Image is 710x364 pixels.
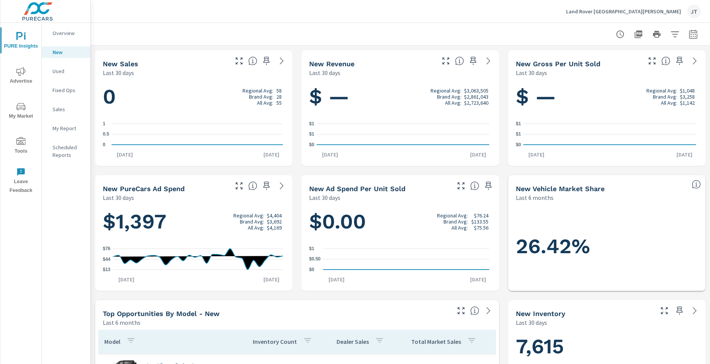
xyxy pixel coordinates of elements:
p: $1,142 [680,100,695,106]
button: Make Fullscreen [658,305,670,317]
text: $0 [516,142,521,147]
p: [DATE] [523,151,550,158]
text: 1 [103,121,105,126]
button: Make Fullscreen [233,180,245,192]
p: Sales [53,105,84,113]
p: $3,063,505 [464,88,488,94]
p: $4,404 [267,212,282,219]
p: $75.56 [474,225,488,231]
button: Select Date Range [686,27,701,42]
div: Fixed Ops [42,85,90,96]
a: See more details in report [276,180,288,192]
p: $133.55 [471,219,488,225]
span: Save this to your personalized report [260,55,273,67]
p: [DATE] [317,151,343,158]
p: Total Market Sales [411,338,461,345]
p: [DATE] [465,276,491,283]
span: Dealer Sales within ZipCode / Total Market Sales. [Market = within dealer PMA (or 60 miles if no ... [692,180,701,189]
p: Regional Avg: [646,88,677,94]
p: Inventory Count [253,338,297,345]
text: $0 [309,142,314,147]
p: Fixed Ops [53,86,84,94]
a: See more details in report [482,305,495,317]
p: 58 [276,88,282,94]
p: Brand Avg: [437,94,461,100]
h1: $1,397 [103,209,285,235]
span: Save this to your personalized report [673,305,686,317]
p: Model [104,338,120,345]
span: Total cost of media for all PureCars channels for the selected dealership group over the selected... [248,181,257,190]
span: My Market [3,102,39,121]
p: $2,723,640 [464,100,488,106]
span: Tools [3,137,39,156]
h5: New Sales [103,60,138,68]
button: "Export Report to PDF" [631,27,646,42]
p: Last 30 days [309,68,340,77]
h5: New Gross Per Unit Sold [516,60,600,68]
p: [DATE] [671,151,698,158]
p: New [53,48,84,56]
text: $1 [309,132,314,137]
p: [DATE] [323,276,350,283]
h1: 26.42% [516,233,698,259]
text: $1 [516,121,521,126]
span: Average cost of advertising per each vehicle sold at the dealer over the selected date range. The... [470,181,479,190]
span: Leave Feedback [3,168,39,195]
p: Last 30 days [103,68,134,77]
h1: 7,615 [516,334,698,359]
p: [DATE] [465,151,491,158]
a: See more details in report [689,305,701,317]
span: PURE Insights [3,32,39,51]
p: Last 6 months [516,193,554,202]
p: Last 30 days [103,193,134,202]
div: Used [42,65,90,77]
text: 0 [103,142,105,147]
text: $76 [103,246,110,251]
p: Last 30 days [309,193,340,202]
div: New [42,46,90,58]
button: Make Fullscreen [455,180,467,192]
div: Sales [42,104,90,115]
p: Last 30 days [516,318,547,327]
span: Average gross profit generated by the dealership for each vehicle sold over the selected date ran... [661,56,670,65]
p: Used [53,67,84,75]
button: Make Fullscreen [646,55,658,67]
span: Save this to your personalized report [260,180,273,192]
h5: New PureCars Ad Spend [103,185,185,193]
p: Last 6 months [103,318,140,327]
text: $13 [103,267,110,272]
span: Save this to your personalized report [482,180,495,192]
p: All Avg: [248,225,264,231]
button: Make Fullscreen [233,55,245,67]
p: $1,048 [680,88,695,94]
p: [DATE] [113,276,140,283]
p: Brand Avg: [653,94,677,100]
span: Save this to your personalized report [467,55,479,67]
h1: 0 [103,84,285,110]
p: Brand Avg: [249,94,273,100]
p: $2,861,043 [464,94,488,100]
h1: $ — [516,84,698,110]
p: Regional Avg: [233,212,264,219]
p: All Avg: [452,225,468,231]
h1: $ — [309,84,491,110]
div: Scheduled Reports [42,142,90,161]
p: All Avg: [445,100,461,106]
p: $3,692 [267,219,282,225]
span: Total sales revenue over the selected date range. [Source: This data is sourced from the dealer’s... [455,56,464,65]
button: Make Fullscreen [455,305,467,317]
h5: New Revenue [309,60,354,68]
div: My Report [42,123,90,134]
h5: New Vehicle Market Share [516,185,605,193]
p: $4,169 [267,225,282,231]
p: Overview [53,29,84,37]
text: $1 [516,132,521,137]
span: Number of vehicles sold by the dealership over the selected date range. [Source: This data is sou... [248,56,257,65]
p: 28 [276,94,282,100]
h5: New Inventory [516,310,565,318]
p: Scheduled Reports [53,144,84,159]
p: Land Rover [GEOGRAPHIC_DATA][PERSON_NAME] [566,8,681,15]
h5: Top Opportunities by Model - New [103,310,220,318]
p: Brand Avg: [444,219,468,225]
div: Overview [42,27,90,39]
